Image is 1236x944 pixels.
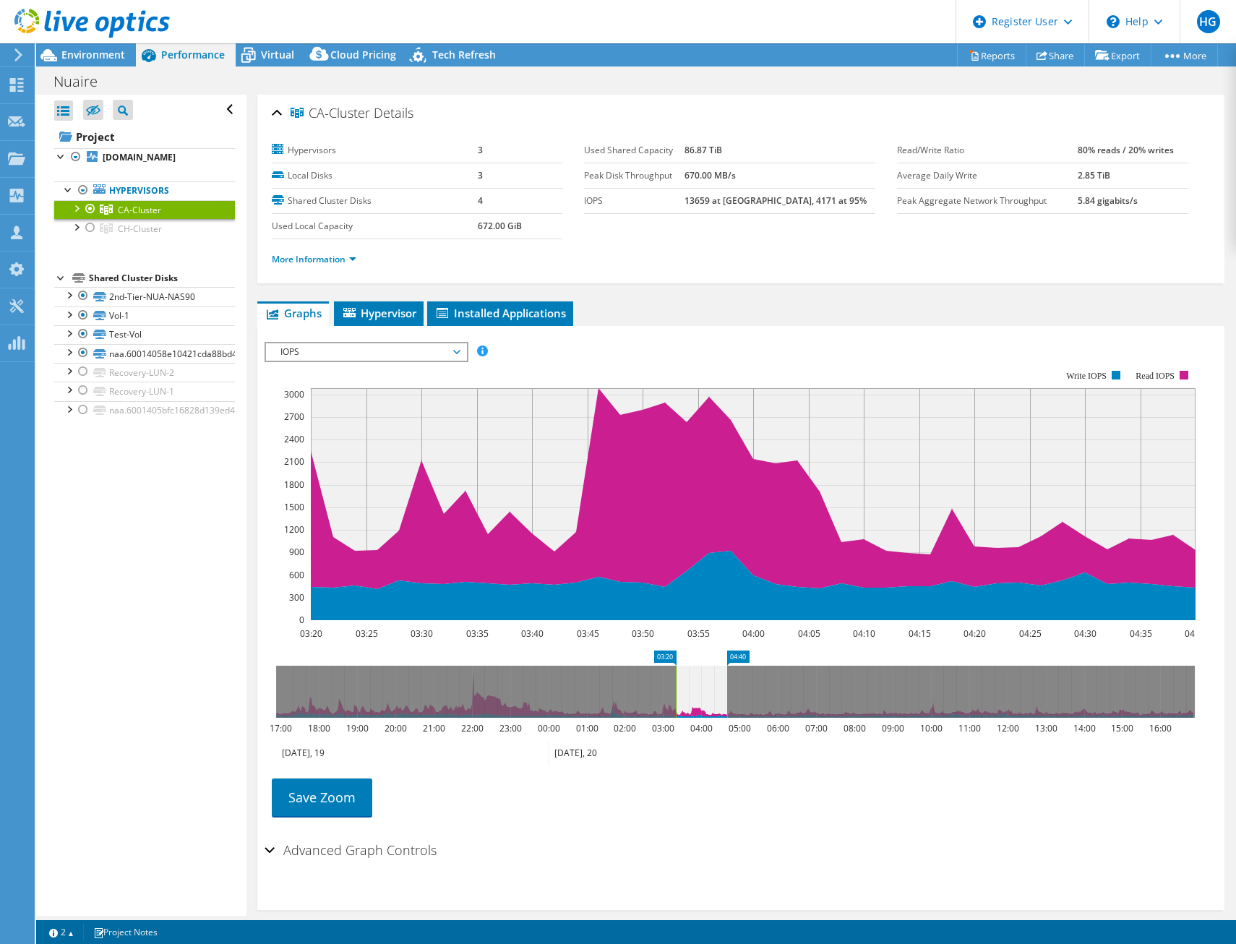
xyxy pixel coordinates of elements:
a: More Information [272,253,356,265]
text: 07:00 [804,722,827,734]
text: 04:00 [690,722,712,734]
text: 12:00 [996,722,1018,734]
text: 03:55 [687,627,709,640]
label: Used Shared Capacity [584,143,684,158]
span: HG [1197,10,1220,33]
b: 672.00 GiB [478,220,522,232]
text: 04:10 [852,627,875,640]
a: Project [54,125,235,148]
span: Graphs [265,306,322,320]
b: 3 [478,169,483,181]
text: 2700 [284,411,304,423]
text: Write IOPS [1066,371,1107,381]
label: Read/Write Ratio [897,143,1078,158]
text: 11:00 [958,722,980,734]
text: 300 [289,591,304,604]
b: 4 [478,194,483,207]
span: Environment [61,48,125,61]
text: 23:00 [499,722,521,734]
label: Peak Disk Throughput [584,168,684,183]
span: CA-Cluster [291,106,370,121]
text: 22:00 [460,722,483,734]
text: 01:00 [575,722,598,734]
b: 80% reads / 20% writes [1078,144,1174,156]
span: Details [374,104,413,121]
div: Shared Cluster Disks [89,270,235,287]
span: Installed Applications [434,306,566,320]
a: Export [1084,44,1151,66]
text: Read IOPS [1136,371,1175,381]
a: Reports [957,44,1026,66]
text: 08:00 [843,722,865,734]
text: 03:30 [410,627,432,640]
text: 3000 [284,388,304,400]
text: 1500 [284,501,304,513]
a: CA-Cluster [54,200,235,219]
b: 670.00 MB/s [684,169,736,181]
text: 13:00 [1034,722,1057,734]
text: 19:00 [346,722,368,734]
a: 2 [39,923,84,941]
span: Cloud Pricing [330,48,396,61]
text: 00:00 [537,722,559,734]
text: 04:00 [742,627,764,640]
a: naa.60014058e10421cda88bd4a04dab24da [54,344,235,363]
b: 86.87 TiB [684,144,722,156]
a: naa.6001405bfc16828d139ed4d0cdb9e9de [54,401,235,420]
text: 21:00 [422,722,445,734]
b: 3 [478,144,483,156]
b: 13659 at [GEOGRAPHIC_DATA], 4171 at 95% [684,194,867,207]
label: Shared Cluster Disks [272,194,478,208]
label: Local Disks [272,168,478,183]
text: 03:35 [465,627,488,640]
a: [DOMAIN_NAME] [54,148,235,167]
a: 2nd-Tier-NUA-NAS90 [54,287,235,306]
text: 04:25 [1018,627,1041,640]
text: 600 [289,569,304,581]
h2: Advanced Graph Controls [265,836,437,864]
text: 18:00 [307,722,330,734]
a: Save Zoom [272,778,372,816]
text: 03:20 [299,627,322,640]
svg: \n [1107,15,1120,28]
text: 17:00 [269,722,291,734]
text: 900 [289,546,304,558]
text: 03:50 [631,627,653,640]
text: 04:35 [1129,627,1151,640]
span: Virtual [261,48,294,61]
text: 1200 [284,523,304,536]
text: 04:20 [963,627,985,640]
span: Performance [161,48,225,61]
label: Hypervisors [272,143,478,158]
a: Project Notes [83,923,168,941]
text: 03:40 [520,627,543,640]
span: Tech Refresh [432,48,496,61]
a: Vol-1 [54,306,235,325]
text: 2100 [284,455,304,468]
text: 0 [299,614,304,626]
a: CH-Cluster [54,219,235,238]
b: 2.85 TiB [1078,169,1110,181]
label: Peak Aggregate Network Throughput [897,194,1078,208]
a: Recovery-LUN-1 [54,382,235,400]
span: Hypervisor [341,306,416,320]
h1: Nuaire [47,74,120,90]
a: Test-Vol [54,325,235,344]
span: CH-Cluster [118,223,162,235]
b: 5.84 gigabits/s [1078,194,1138,207]
text: 03:25 [355,627,377,640]
a: Share [1026,44,1085,66]
text: 15:00 [1110,722,1133,734]
text: 04:30 [1073,627,1096,640]
text: 04:40 [1184,627,1206,640]
text: 02:00 [613,722,635,734]
text: 10:00 [919,722,942,734]
text: 05:00 [728,722,750,734]
text: 03:00 [651,722,674,734]
text: 04:05 [797,627,820,640]
a: Hypervisors [54,181,235,200]
span: IOPS [273,343,459,361]
text: 16:00 [1149,722,1171,734]
text: 14:00 [1073,722,1095,734]
span: CA-Cluster [118,204,161,216]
